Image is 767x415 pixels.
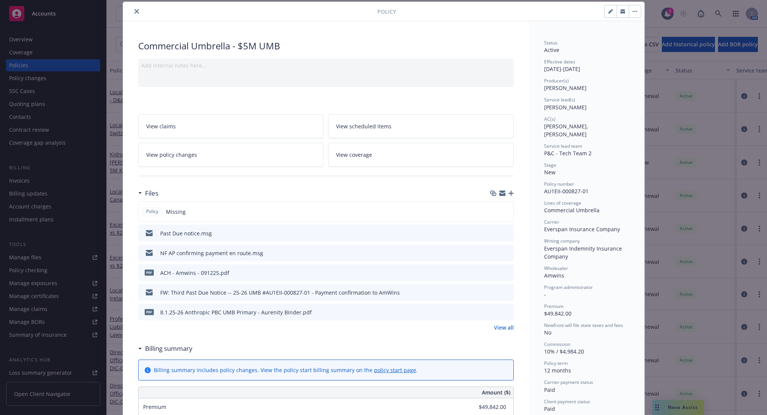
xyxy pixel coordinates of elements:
[544,96,575,103] span: Service lead(s)
[544,77,569,84] span: Producer(s)
[138,143,324,167] a: View policy changes
[544,284,593,290] span: Program administrator
[544,206,629,214] div: Commercial Umbrella
[145,309,154,315] span: pdf
[146,122,176,130] span: View claims
[145,270,154,275] span: pdf
[544,200,581,206] span: Lines of coverage
[544,322,623,328] span: Newfront will file state taxes and fees
[160,308,312,316] div: 8.1.25-26 Anthropic PBC UMB Primary - Aurenity Binder.pdf
[544,310,571,317] span: $49,842.00
[544,39,557,46] span: Status
[544,329,551,336] span: No
[544,386,555,393] span: Paid
[160,249,263,257] div: NF AP confirming payment en route.msg
[143,403,166,410] span: Premium
[482,388,510,396] span: Amount ($)
[544,58,629,73] div: [DATE] - [DATE]
[544,367,571,374] span: 12 months
[544,188,589,195] span: AU1EII-000827-01
[504,229,511,237] button: preview file
[544,116,556,122] span: AC(s)
[336,122,391,130] span: View scheduled items
[374,366,416,374] a: policy start page
[544,238,580,244] span: Writing company
[492,289,498,297] button: download file
[544,58,575,65] span: Effective dates
[544,181,574,187] span: Policy number
[544,123,590,138] span: [PERSON_NAME], [PERSON_NAME]
[544,398,590,405] span: Client payment status
[146,151,197,159] span: View policy changes
[544,272,564,279] span: Amwins
[492,308,498,316] button: download file
[544,169,556,176] span: New
[544,265,568,271] span: Wholesaler
[138,114,324,138] a: View claims
[145,188,158,198] h3: Files
[160,289,400,297] div: FW: Third Past Due Notice -- 25-26 UMB #AU1EII-000827-01 - Payment confirmation to AmWins
[504,308,511,316] button: preview file
[461,401,511,413] input: 0.00
[504,249,511,257] button: preview file
[544,348,584,355] span: 10% / $4,984.20
[492,269,498,277] button: download file
[504,289,511,297] button: preview file
[328,143,514,167] a: View coverage
[544,104,587,111] span: [PERSON_NAME]
[544,379,593,385] span: Carrier payment status
[544,150,592,157] span: P&C - Tech Team 2
[138,39,514,52] div: Commercial Umbrella - $5M UMB
[544,226,620,233] span: Everspan Insurance Company
[138,188,158,198] div: Files
[145,208,160,215] span: Policy
[544,291,546,298] span: -
[544,46,559,54] span: Active
[138,344,193,353] div: Billing summary
[166,208,186,216] span: Missing
[145,344,193,353] h3: Billing summary
[154,366,418,374] div: Billing summary includes policy changes. View the policy start billing summary on the .
[160,269,229,277] div: ACH - Amwins - 091225.pdf
[544,219,559,225] span: Carrier
[132,7,141,16] button: close
[492,229,498,237] button: download file
[544,162,556,168] span: Stage
[336,151,372,159] span: View coverage
[377,8,396,16] span: Policy
[544,341,570,347] span: Commission
[494,323,514,331] a: View all
[544,405,555,412] span: Paid
[544,360,568,366] span: Policy term
[544,303,563,309] span: Premium
[504,269,511,277] button: preview file
[544,84,587,92] span: [PERSON_NAME]
[544,245,623,260] span: Everspan Indemnity Insurance Company
[544,143,582,149] span: Service lead team
[141,62,511,69] div: Add internal notes here...
[492,249,498,257] button: download file
[160,229,212,237] div: Past Due notice.msg
[328,114,514,138] a: View scheduled items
